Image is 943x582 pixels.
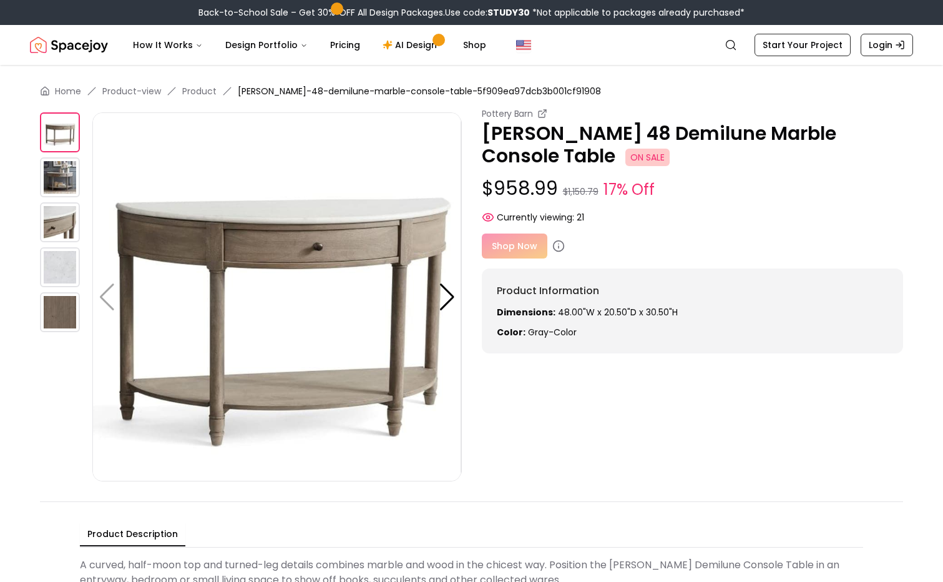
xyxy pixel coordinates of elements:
[482,122,904,167] p: [PERSON_NAME] 48 Demilune Marble Console Table
[40,112,80,152] img: https://storage.googleapis.com/spacejoy-main/assets/5f909ea97dcb3b001cf91908/product_2_5la2aj2oakpe
[40,85,903,97] nav: breadcrumb
[603,179,655,201] small: 17% Off
[530,6,745,19] span: *Not applicable to packages already purchased*
[497,284,889,298] h6: Product Information
[482,177,904,201] p: $958.99
[625,149,670,166] span: ON SALE
[497,306,555,318] strong: Dimensions:
[55,85,81,97] a: Home
[528,326,577,338] span: gray-color
[215,32,318,57] button: Design Portfolio
[40,292,80,332] img: https://storage.googleapis.com/spacejoy-main/assets/5f909ea97dcb3b001cf91908/product_6_ik168nekb96
[320,32,370,57] a: Pricing
[577,211,584,224] span: 21
[516,37,531,52] img: United States
[30,32,108,57] a: Spacejoy
[497,326,525,338] strong: Color:
[40,157,80,197] img: https://storage.googleapis.com/spacejoy-main/assets/5f909ea97dcb3b001cf91908/product_3_72n9db522iab
[40,202,80,242] img: https://storage.googleapis.com/spacejoy-main/assets/5f909ea97dcb3b001cf91908/product_4_enfoh8cfofdh
[102,85,161,97] a: Product-view
[445,6,530,19] span: Use code:
[482,107,533,120] small: Pottery Barn
[461,112,830,481] img: https://storage.googleapis.com/spacejoy-main/assets/5f909ea97dcb3b001cf91908/product_3_72n9db522iab
[487,6,530,19] b: STUDY30
[453,32,496,57] a: Shop
[40,247,80,287] img: https://storage.googleapis.com/spacejoy-main/assets/5f909ea97dcb3b001cf91908/product_5_d4j3ga3bp5ch
[238,85,601,97] span: [PERSON_NAME]-48-demilune-marble-console-table-5f909ea97dcb3b001cf91908
[497,306,889,318] p: 48.00"W x 20.50"D x 30.50"H
[198,6,745,19] div: Back-to-School Sale – Get 30% OFF All Design Packages.
[30,32,108,57] img: Spacejoy Logo
[80,523,185,546] button: Product Description
[92,112,461,481] img: https://storage.googleapis.com/spacejoy-main/assets/5f909ea97dcb3b001cf91908/product_2_5la2aj2oakpe
[30,25,913,65] nav: Global
[563,185,599,198] small: $1,150.79
[861,34,913,56] a: Login
[123,32,496,57] nav: Main
[123,32,213,57] button: How It Works
[497,211,574,224] span: Currently viewing:
[373,32,451,57] a: AI Design
[755,34,851,56] a: Start Your Project
[182,85,217,97] a: Product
